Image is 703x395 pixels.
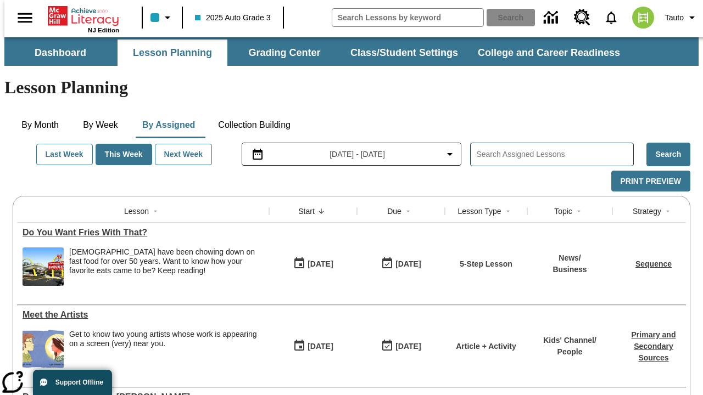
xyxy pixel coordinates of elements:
[476,146,633,162] input: Search Assigned Lessons
[23,330,64,368] img: A cartoonish self-portrait of Maya Halko and a realistic self-portrait of Lyla Sowder-Yuson.
[9,2,41,34] button: Open side menu
[308,257,333,271] div: [DATE]
[611,171,690,192] button: Print Preview
[149,205,162,218] button: Sort
[33,370,112,395] button: Support Offline
[298,206,315,217] div: Start
[48,4,119,33] div: Home
[23,247,64,286] img: One of the first McDonald's stores, with the iconic red sign and golden arches.
[665,12,684,24] span: Tauto
[289,253,337,274] button: 08/27/25: First time the lesson was available
[146,8,178,27] button: Class color is light blue. Change class color
[315,205,328,218] button: Sort
[124,206,149,217] div: Lesson
[567,3,597,32] a: Resource Center, Will open in new tab
[537,3,567,33] a: Data Center
[377,253,425,274] button: 08/27/25: Last day the lesson can be accessed
[342,39,467,66] button: Class/Student Settings
[69,330,264,368] div: Get to know two young artists whose work is appearing on a screen (very) near you.
[501,205,515,218] button: Sort
[73,112,128,138] button: By Week
[96,144,152,165] button: This Week
[635,259,672,268] a: Sequence
[195,12,271,24] span: 2025 Auto Grade 3
[456,341,516,352] p: Article + Activity
[377,336,425,357] button: 08/27/25: Last day the lesson can be accessed
[443,148,456,161] svg: Collapse Date Range Filter
[646,143,690,166] button: Search
[469,39,629,66] button: College and Career Readiness
[69,247,264,286] div: Americans have been chowing down on fast food for over 50 years. Want to know how your favorite e...
[13,112,68,138] button: By Month
[4,39,630,66] div: SubNavbar
[230,39,339,66] button: Grading Center
[395,257,421,271] div: [DATE]
[460,258,512,270] p: 5-Step Lesson
[632,330,676,362] a: Primary and Secondary Sources
[597,3,626,32] a: Notifications
[155,144,213,165] button: Next Week
[23,310,264,320] div: Meet the Artists
[633,206,661,217] div: Strategy
[69,247,264,275] div: [DEMOGRAPHIC_DATA] have been chowing down on fast food for over 50 years. Want to know how your f...
[457,206,501,217] div: Lesson Type
[23,228,264,238] a: Do You Want Fries With That?, Lessons
[308,340,333,353] div: [DATE]
[395,340,421,353] div: [DATE]
[4,77,699,98] h1: Lesson Planning
[553,264,587,275] p: Business
[69,330,264,348] div: Get to know two young artists whose work is appearing on a screen (very) near you.
[118,39,227,66] button: Lesson Planning
[626,3,661,32] button: Select a new avatar
[332,9,483,26] input: search field
[23,310,264,320] a: Meet the Artists, Lessons
[632,7,654,29] img: avatar image
[572,205,585,218] button: Sort
[661,205,674,218] button: Sort
[88,27,119,33] span: NJ Edition
[4,37,699,66] div: SubNavbar
[133,112,204,138] button: By Assigned
[23,228,264,238] div: Do You Want Fries With That?
[554,206,572,217] div: Topic
[5,39,115,66] button: Dashboard
[387,206,401,217] div: Due
[553,252,587,264] p: News /
[209,112,299,138] button: Collection Building
[401,205,415,218] button: Sort
[247,148,457,161] button: Select the date range menu item
[36,144,93,165] button: Last Week
[48,5,119,27] a: Home
[661,8,703,27] button: Profile/Settings
[289,336,337,357] button: 08/27/25: First time the lesson was available
[330,149,385,160] span: [DATE] - [DATE]
[543,346,596,358] p: People
[543,335,596,346] p: Kids' Channel /
[55,379,103,386] span: Support Offline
